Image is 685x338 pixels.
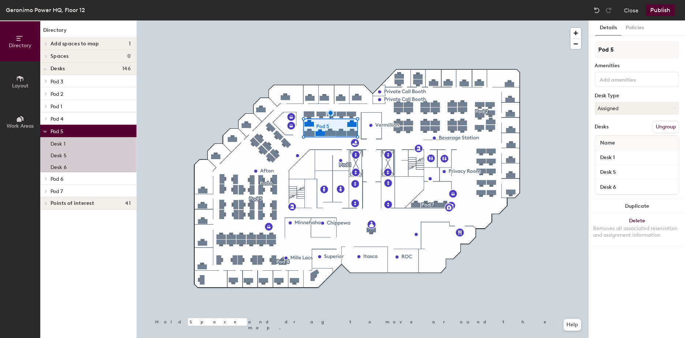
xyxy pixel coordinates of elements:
span: Desks [50,66,65,72]
span: 41 [125,200,131,206]
img: Redo [605,7,612,14]
img: Undo [593,7,600,14]
span: Pod 2 [50,91,63,97]
span: Points of interest [50,200,94,206]
span: Pod 7 [50,188,63,195]
span: Spaces [50,53,69,59]
input: Unnamed desk [596,153,677,163]
div: Geronimo Power HQ, Floor 12 [6,5,85,15]
button: Help [564,319,581,331]
button: Details [595,20,621,35]
span: Work Areas [7,123,34,129]
span: Name [596,136,619,150]
p: Desk 6 [50,162,67,170]
span: Layout [12,83,29,89]
span: 146 [122,66,131,72]
span: Add spaces to map [50,41,99,47]
span: Pod 1 [50,104,62,110]
p: Desk 5 [50,150,67,159]
button: Close [624,4,639,16]
span: Pod 5 [50,128,63,135]
span: 1 [129,41,131,47]
input: Unnamed desk [596,167,677,177]
input: Add amenities [598,75,664,83]
button: Ungroup [652,121,679,133]
span: Pod 4 [50,116,63,122]
input: Unnamed desk [596,182,677,192]
button: Publish [646,4,675,16]
button: Duplicate [589,199,685,214]
span: Directory [9,42,31,49]
div: Desk Type [595,93,679,99]
button: Policies [621,20,648,35]
span: Pod 3 [50,79,63,85]
div: Amenities [595,63,679,69]
button: Assigned [595,102,679,115]
span: 0 [127,53,131,59]
p: Desk 1 [50,139,65,147]
div: Desks [595,124,609,130]
h1: Directory [40,26,136,38]
span: Pod 6 [50,176,63,182]
button: DeleteRemoves all associated reservation and assignment information [589,214,685,246]
div: Removes all associated reservation and assignment information [593,225,681,239]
